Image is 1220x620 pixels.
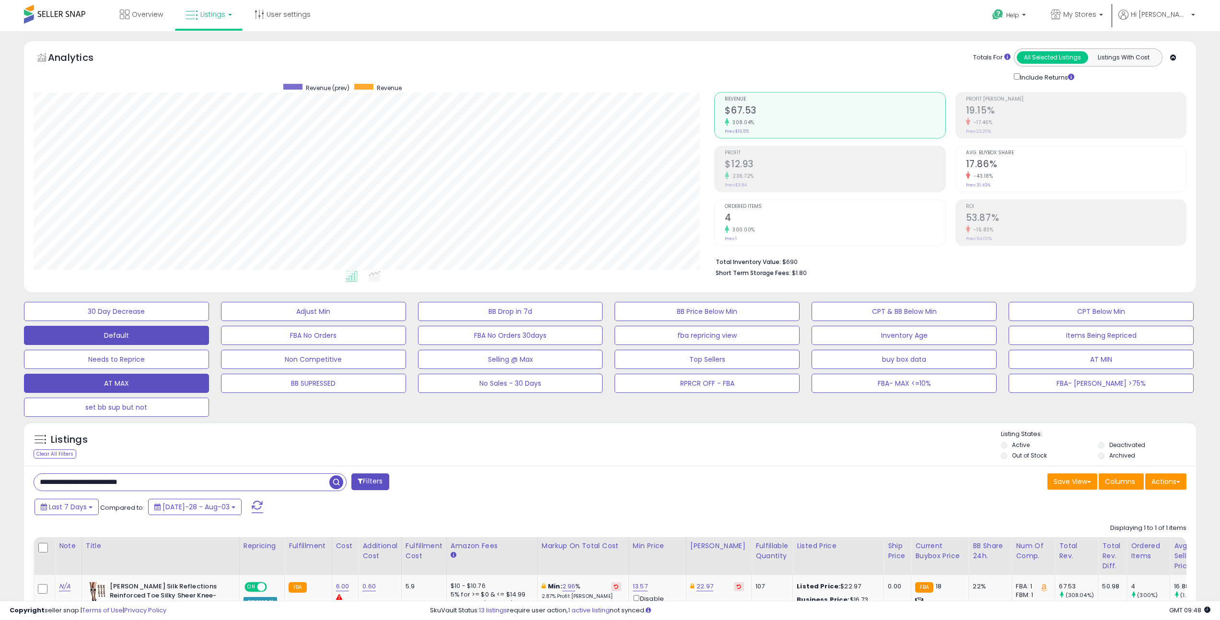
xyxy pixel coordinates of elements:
div: Note [59,541,78,551]
span: Listings [200,10,225,19]
small: 236.72% [729,172,754,180]
button: Default [24,326,209,345]
div: seller snap | | [10,606,166,615]
span: ROI [966,204,1186,209]
div: Ordered Items [1131,541,1166,561]
button: FBA- [PERSON_NAME] >75% [1009,374,1194,393]
h2: 53.87% [966,212,1186,225]
span: Revenue [725,97,945,102]
h2: 17.86% [966,159,1186,172]
label: Archived [1109,451,1135,459]
span: 18 [936,582,941,591]
h2: $67.53 [725,105,945,118]
div: Displaying 1 to 1 of 1 items [1110,524,1186,533]
div: 5% for >= $0 & <= $14.99 [451,590,530,599]
span: $1.80 [792,268,807,277]
div: Repricing [244,541,280,551]
small: (300%) [1137,591,1158,599]
button: buy box data [812,350,997,369]
div: Total Rev. Diff. [1102,541,1123,571]
button: fba repricing view [615,326,800,345]
div: Fulfillable Quantity [755,541,789,561]
button: FBA No Orders 30days [418,326,603,345]
button: Needs to Reprice [24,350,209,369]
small: Prev: 31.43% [966,182,990,188]
button: BB Drop in 7d [418,302,603,321]
div: Totals For [973,53,1011,62]
b: Total Inventory Value: [716,258,781,266]
span: Revenue [377,84,402,92]
small: FBA [915,582,933,593]
p: Listing States: [1001,430,1196,439]
a: Terms of Use [82,606,123,615]
small: Prev: 64.00% [966,236,992,241]
small: Prev: $3.84 [725,182,747,188]
div: % [542,582,621,600]
button: BB SUPRESSED [221,374,406,393]
button: FBA- MAX <=10% [812,374,997,393]
button: Columns [1099,473,1144,490]
button: CPT & BB Below Min [812,302,997,321]
h5: Analytics [48,51,112,67]
div: [PERSON_NAME] [690,541,747,551]
button: RPRCR OFF - FBA [615,374,800,393]
b: Short Term Storage Fees: [716,269,790,277]
span: Help [1006,11,1019,19]
small: -43.18% [970,172,993,180]
button: All Selected Listings [1017,51,1088,64]
button: No Sales - 30 Days [418,374,603,393]
a: 13.57 [633,582,648,591]
div: Current Buybox Price [915,541,964,561]
button: AT MIN [1009,350,1194,369]
th: The percentage added to the cost of goods (COGS) that forms the calculator for Min & Max prices. [537,537,628,575]
a: 22.97 [697,582,713,591]
div: Amazon Fees [451,541,534,551]
span: Profit [PERSON_NAME] [966,97,1186,102]
span: ON [245,583,257,591]
div: Cost [336,541,355,551]
h2: 19.15% [966,105,1186,118]
a: 6.00 [336,582,349,591]
button: Listings With Cost [1088,51,1159,64]
strong: Copyright [10,606,45,615]
small: Prev: 23.20% [966,128,991,134]
span: Profit [725,150,945,156]
div: Num of Comp. [1016,541,1051,561]
div: $10 - $10.76 [451,582,530,590]
button: AT MAX [24,374,209,393]
div: 4 [1131,582,1170,591]
div: Fulfillment [289,541,327,551]
a: Privacy Policy [124,606,166,615]
span: Overview [132,10,163,19]
button: Last 7 Days [35,499,99,515]
a: 1 active listing [568,606,610,615]
div: BB Share 24h. [973,541,1008,561]
button: set bb sup but not [24,398,209,417]
div: 0.00 [888,582,904,591]
span: Compared to: [100,503,144,512]
div: FBM: 1 [1016,591,1047,599]
div: Additional Cost [362,541,397,561]
button: CPT Below Min [1009,302,1194,321]
small: 300.00% [729,226,755,233]
small: Amazon Fees. [451,551,456,560]
div: SkuVault Status: require user action, not synced. [430,606,1210,615]
a: Help [985,1,1035,31]
b: Listed Price: [797,582,840,591]
span: [DATE]-28 - Aug-03 [163,502,230,512]
img: 41FACIhdLoL._SL40_.jpg [88,582,107,601]
div: 50.98 [1102,582,1119,591]
span: Revenue (prev) [306,84,349,92]
button: Inventory Age [812,326,997,345]
i: Get Help [992,9,1004,21]
small: 308.04% [729,119,755,126]
b: [PERSON_NAME] Silk Reflections Reinforced Toe Silky Sheer Knee-High Stockings, Barely Black, One ... [110,582,226,620]
div: Avg Selling Price [1174,541,1209,571]
div: FBA: 1 [1016,582,1047,591]
label: Out of Stock [1012,451,1047,459]
div: 22% [973,582,1004,591]
div: Min Price [633,541,682,551]
div: Title [86,541,235,551]
div: Clear All Filters [34,449,76,459]
div: 67.53 [1059,582,1098,591]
